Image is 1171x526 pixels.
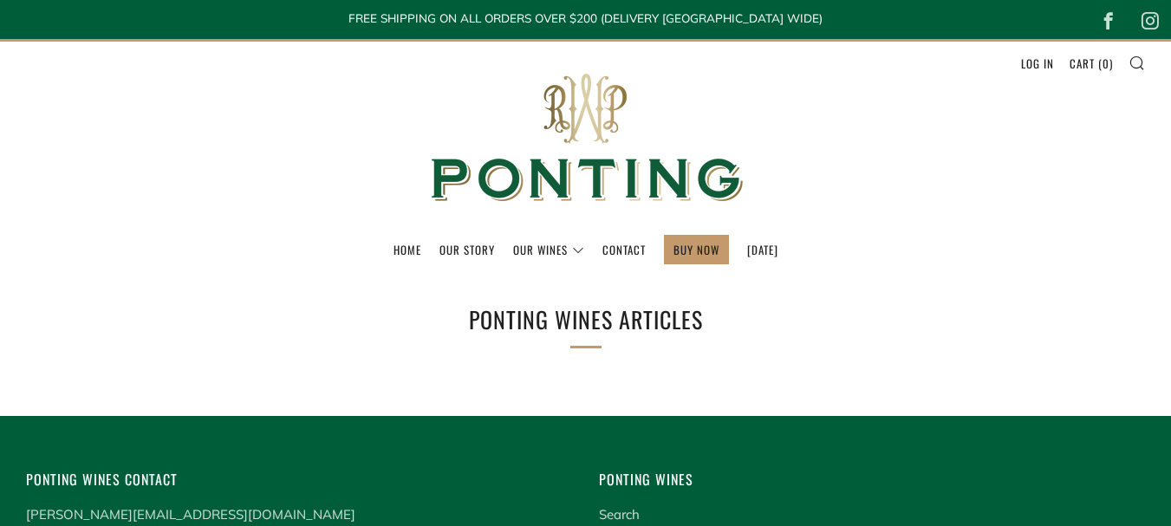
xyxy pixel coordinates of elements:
[26,506,355,523] a: [PERSON_NAME][EMAIL_ADDRESS][DOMAIN_NAME]
[1103,55,1109,72] span: 0
[1070,49,1113,77] a: Cart (0)
[513,236,584,263] a: Our Wines
[394,236,421,263] a: Home
[599,506,640,523] a: Search
[439,236,495,263] a: Our Story
[602,236,646,263] a: Contact
[599,468,1146,491] h4: Ponting Wines
[673,236,719,263] a: BUY NOW
[26,468,573,491] h4: Ponting Wines Contact
[1021,49,1054,77] a: Log in
[747,236,778,263] a: [DATE]
[413,42,759,235] img: Ponting Wines
[300,302,872,338] h1: Ponting Wines Articles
